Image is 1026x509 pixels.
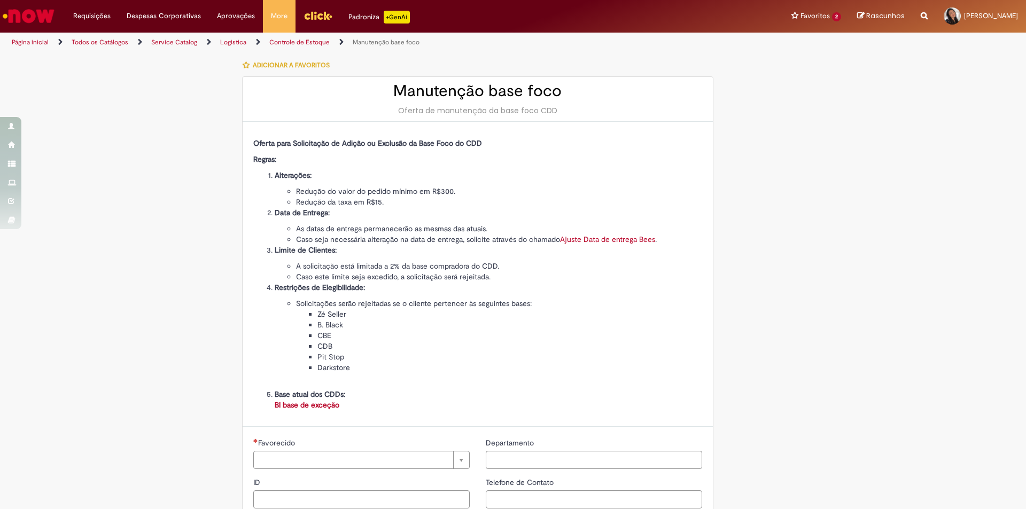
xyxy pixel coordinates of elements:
[253,82,702,100] h2: Manutenção base foco
[275,283,365,292] strong: Restrições de Elegibilidade:
[348,11,410,24] div: Padroniza
[253,451,470,469] a: Limpar campo Favorecido
[486,490,702,508] input: Telefone de Contato
[486,477,556,487] span: Telefone de Contato
[151,38,197,46] a: Service Catalog
[317,362,702,373] li: Darkstore
[296,186,702,197] li: Redução do valor do pedido mínimo em R$300.
[296,223,702,234] li: As datas de entrega permanecerão as mesmas das atuais.
[275,208,330,217] strong: Data de Entrega:
[253,138,482,148] strong: Oferta para Solicitação de Adição ou Exclusão da Base Foco do CDD
[253,438,258,443] span: Necessários
[800,11,830,21] span: Favoritos
[486,438,536,448] span: Departamento
[275,400,339,410] a: BI base de exceção
[1,5,56,27] img: ServiceNow
[486,451,702,469] input: Departamento
[269,38,330,46] a: Controle de Estoque
[127,11,201,21] span: Despesas Corporativas
[242,54,336,76] button: Adicionar a Favoritos
[296,261,702,271] li: A solicitação está limitada a 2% da base compradora do CDD.
[317,341,702,351] li: CDB
[296,197,702,207] li: Redução da taxa em R$15.
[72,38,128,46] a: Todos os Catálogos
[271,11,287,21] span: More
[857,11,905,21] a: Rascunhos
[866,11,905,21] span: Rascunhos
[317,330,702,341] li: CBE
[8,33,676,52] ul: Trilhas de página
[253,490,470,508] input: ID
[353,38,419,46] a: Manutenção base foco
[296,298,702,373] li: Solicitações serão rejeitadas se o cliente pertencer às seguintes bases:
[258,438,297,448] span: Necessários - Favorecido
[220,38,246,46] a: Logistica
[296,234,702,245] li: Caso seja necessária alteração na data de entrega, solicite através do chamado .
[304,7,332,24] img: click_logo_yellow_360x200.png
[275,389,345,399] strong: Base atual dos CDDs:
[253,105,702,116] div: Oferta de manutenção da base foco CDD
[253,477,262,487] span: ID
[217,11,255,21] span: Aprovações
[296,271,702,282] li: Caso este limite seja excedido, a solicitação será rejeitada.
[384,11,410,24] p: +GenAi
[253,61,330,69] span: Adicionar a Favoritos
[560,234,655,244] a: Ajuste Data de entrega Bees
[275,245,337,255] strong: Limite de Clientes:
[253,154,276,164] strong: Regras:
[275,170,312,180] strong: Alterações:
[317,309,702,319] li: Zé Seller
[317,351,702,362] li: Pit Stop
[12,38,49,46] a: Página inicial
[832,12,841,21] span: 2
[317,319,702,330] li: B. Black
[964,11,1018,20] span: [PERSON_NAME]
[73,11,111,21] span: Requisições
